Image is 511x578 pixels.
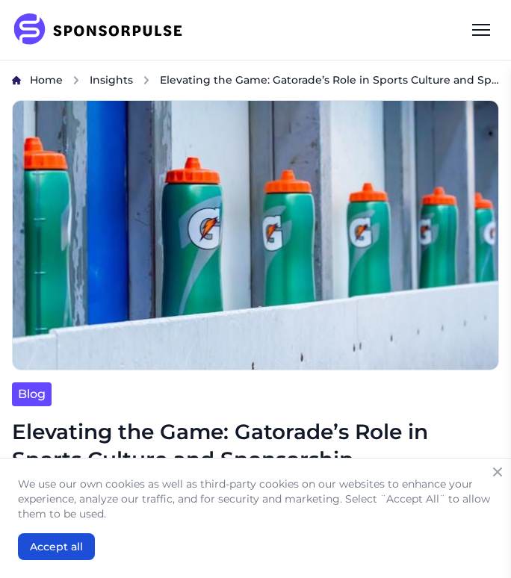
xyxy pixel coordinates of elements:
[30,72,63,88] a: Home
[18,533,95,560] button: Accept all
[30,73,63,87] span: Home
[12,13,193,46] img: SponsorPulse
[12,100,499,371] img: Photo by John McArthur via Unsplash
[90,73,133,87] span: Insights
[12,75,21,85] img: Home
[12,418,499,473] h1: Elevating the Game: Gatorade’s Role in Sports Culture and Sponsorship
[463,12,499,48] div: Menu
[160,72,499,87] span: Elevating the Game: Gatorade’s Role in Sports Culture and Sponsorship
[90,72,133,88] a: Insights
[72,75,81,85] img: chevron right
[18,476,493,521] p: We use our own cookies as well as third-party cookies on our websites to enhance your experience,...
[142,75,151,85] img: chevron right
[487,462,508,482] button: Close
[12,382,52,406] a: Blog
